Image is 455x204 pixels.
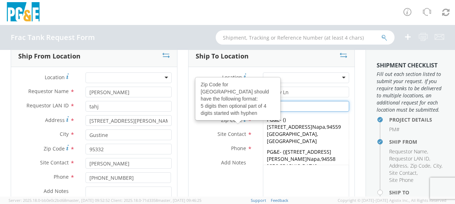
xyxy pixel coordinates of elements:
[389,169,417,176] span: Site Contact
[267,148,331,162] span: [STREET_ADDRESS][PERSON_NAME]
[28,88,69,95] span: Requestor Name
[18,53,80,60] h3: Ship From Location
[5,2,41,23] img: pge-logo-06675f144f4cfa6a6814.png
[54,173,69,180] span: Phone
[389,155,429,162] span: Requestor LAN ID
[45,117,65,123] span: Address
[389,155,430,162] li: ,
[216,30,395,45] input: Shipment, Tracking or Reference Number (at least 4 chars)
[389,126,400,133] span: PM#
[231,145,246,152] span: Phone
[433,162,441,169] span: City
[263,147,349,179] div: - ( ) ,
[263,114,349,147] div: - ( ) ,
[433,162,442,169] li: ,
[221,159,246,166] span: Add Notes
[389,148,427,155] span: Requestor Name
[389,169,418,177] li: ,
[222,74,242,81] span: Location
[410,162,431,169] li: ,
[377,62,444,69] h3: Shipment Checklist
[389,139,444,144] h4: Ship From
[44,188,69,194] span: Add Notes
[11,34,95,41] h4: Frac Tank Request Form
[217,131,246,137] span: Site Contact
[267,123,325,130] span: [STREET_ADDRESS]
[312,123,325,130] strong: Napa
[389,162,407,169] span: Address
[410,162,430,169] span: Zip Code
[196,53,249,60] h3: Ship To Location
[267,123,341,144] span: 94559 [GEOGRAPHIC_DATA], [GEOGRAPHIC_DATA]
[26,102,69,109] span: Requestor LAN ID
[338,198,446,203] span: Copyright © [DATE]-[DATE] Agistix Inc., All Rights Reserved
[389,148,428,155] li: ,
[44,145,65,152] span: Zip Code
[389,190,444,195] h4: Ship To
[267,148,280,155] span: PG&E
[377,71,444,113] span: Fill out each section listed to submit your request. If you require tanks to be delivered to mult...
[9,198,110,203] span: Server: 2025.18.0-bb0e0c2bd68
[271,198,288,203] a: Feedback
[389,177,414,183] span: Site Phone
[66,198,110,203] span: master, [DATE] 09:52:52
[389,117,444,122] h4: Project Details
[60,131,69,137] span: City
[45,74,65,81] span: Location
[158,198,201,203] span: master, [DATE] 09:46:25
[111,198,201,203] span: Client: 2025.18.0-71d3358
[389,162,408,169] li: ,
[196,78,280,120] div: Zip Code for [GEOGRAPHIC_DATA] should have the following format: 5 digits then optional part of 4...
[40,159,69,166] span: Site Contact
[251,198,266,203] a: Support
[307,155,320,162] strong: Napa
